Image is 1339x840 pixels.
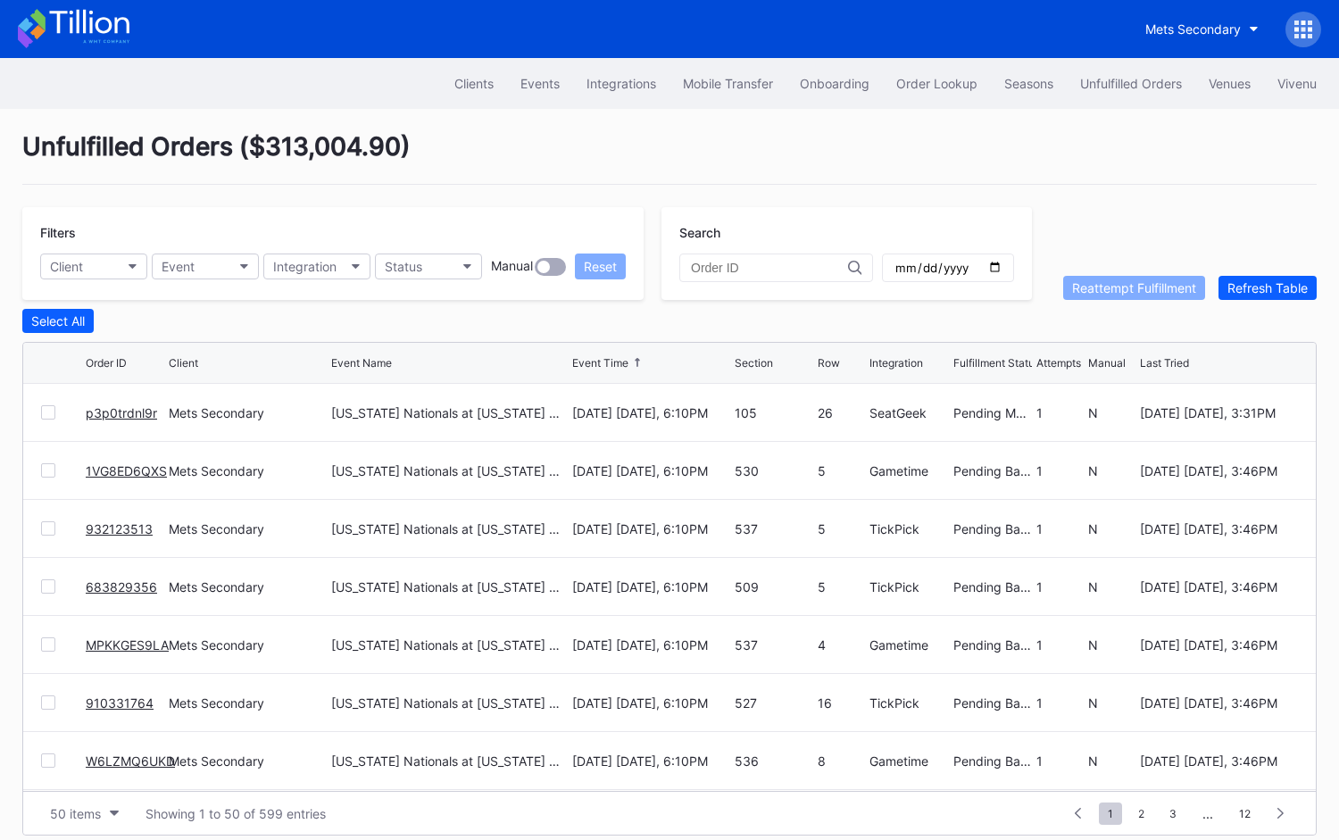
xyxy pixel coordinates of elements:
div: Gametime [869,637,948,653]
button: Unfulfilled Orders [1067,67,1195,100]
input: Order ID [691,261,848,275]
div: Status [385,259,422,274]
a: 932123513 [86,521,153,536]
div: Mets Secondary [169,521,327,536]
div: TickPick [869,521,948,536]
button: Clients [441,67,507,100]
div: Gametime [869,753,948,769]
div: 8 [818,753,865,769]
div: Unfulfilled Orders ( $313,004.90 ) [22,131,1317,185]
div: [DATE] [DATE], 3:31PM [1140,405,1298,420]
a: p3p0trdnl9r [86,405,157,420]
div: [DATE] [DATE], 6:10PM [572,637,730,653]
div: Refresh Table [1227,280,1308,295]
div: Events [520,76,560,91]
button: Reset [575,254,626,279]
div: Pending Manual [953,405,1032,420]
div: 5 [818,463,865,478]
div: [DATE] [DATE], 3:46PM [1140,753,1298,769]
div: Integration [869,356,923,370]
div: 26 [818,405,865,420]
button: 50 items [41,802,128,826]
div: Unfulfilled Orders [1080,76,1182,91]
div: 1 [1036,695,1084,711]
button: Mets Secondary [1132,12,1272,46]
div: Mets Secondary [169,637,327,653]
div: Mets Secondary [169,695,327,711]
div: [US_STATE] Nationals at [US_STATE] Mets (Pop-Up Home Run Apple Giveaway) [331,753,568,769]
div: Venues [1209,76,1251,91]
div: Order ID [86,356,127,370]
div: 50 items [50,806,101,821]
div: N [1088,521,1135,536]
div: N [1088,463,1135,478]
div: [DATE] [DATE], 6:10PM [572,695,730,711]
div: Section [735,356,773,370]
a: 1VG8ED6QXS [86,463,167,478]
div: Mets Secondary [169,579,327,595]
a: Vivenu [1264,67,1330,100]
div: 1 [1036,753,1084,769]
div: Showing 1 to 50 of 599 entries [146,806,326,821]
a: MPKKGES9LA [86,637,169,653]
span: 3 [1160,803,1185,825]
div: [US_STATE] Nationals at [US_STATE] Mets (Pop-Up Home Run Apple Giveaway) [331,695,568,711]
div: [US_STATE] Nationals at [US_STATE] Mets (Pop-Up Home Run Apple Giveaway) [331,405,568,420]
button: Client [40,254,147,279]
div: SeatGeek [869,405,948,420]
div: Last Tried [1140,356,1189,370]
div: N [1088,753,1135,769]
a: Seasons [991,67,1067,100]
div: 1 [1036,405,1084,420]
span: 12 [1230,803,1260,825]
a: Venues [1195,67,1264,100]
div: [US_STATE] Nationals at [US_STATE] Mets (Pop-Up Home Run Apple Giveaway) [331,463,568,478]
span: 1 [1099,803,1122,825]
button: Integrations [573,67,669,100]
div: Pending Barcode Validation [953,463,1032,478]
div: [DATE] [DATE], 3:46PM [1140,695,1298,711]
div: Client [50,259,83,274]
div: [US_STATE] Nationals at [US_STATE] Mets (Pop-Up Home Run Apple Giveaway) [331,637,568,653]
div: 537 [735,637,813,653]
button: Event [152,254,259,279]
div: [DATE] [DATE], 6:10PM [572,579,730,595]
button: Select All [22,309,94,333]
div: Mets Secondary [169,753,327,769]
div: N [1088,405,1135,420]
div: [DATE] [DATE], 3:46PM [1140,637,1298,653]
div: Integrations [586,76,656,91]
div: Pending Barcode Validation [953,637,1032,653]
div: TickPick [869,695,948,711]
div: N [1088,695,1135,711]
div: [DATE] [DATE], 6:10PM [572,463,730,478]
button: Events [507,67,573,100]
div: TickPick [869,579,948,595]
div: Clients [454,76,494,91]
div: Event [162,259,195,274]
div: Mets Secondary [169,463,327,478]
div: Attempts [1036,356,1081,370]
div: ... [1189,806,1227,821]
button: Refresh Table [1218,276,1317,300]
div: Pending Barcode Validation [953,753,1032,769]
button: Reattempt Fulfillment [1063,276,1205,300]
div: 1 [1036,637,1084,653]
button: Status [375,254,482,279]
div: Pending Barcode Validation [953,695,1032,711]
button: Integration [263,254,370,279]
div: [US_STATE] Nationals at [US_STATE] Mets (Pop-Up Home Run Apple Giveaway) [331,579,568,595]
button: Onboarding [786,67,883,100]
div: Select All [31,313,85,329]
div: Pending Barcode Validation [953,579,1032,595]
button: Order Lookup [883,67,991,100]
div: Manual [491,258,533,276]
div: Manual [1088,356,1126,370]
div: 1 [1036,579,1084,595]
div: Mobile Transfer [683,76,773,91]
